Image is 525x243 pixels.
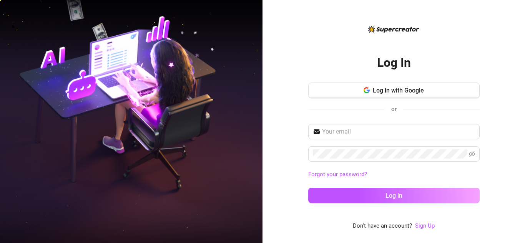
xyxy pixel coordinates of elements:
span: Don't have an account? [353,222,412,231]
input: Your email [322,127,475,136]
h2: Log In [377,55,411,71]
a: Sign Up [415,222,435,231]
img: logo-BBDzfeDw.svg [368,26,419,33]
span: Log in with Google [373,87,424,94]
span: Log in [385,192,402,199]
a: Forgot your password? [308,170,480,179]
a: Sign Up [415,222,435,229]
a: Forgot your password? [308,171,367,178]
button: Log in [308,188,480,203]
span: or [391,106,397,112]
button: Log in with Google [308,83,480,98]
span: eye-invisible [469,151,475,157]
